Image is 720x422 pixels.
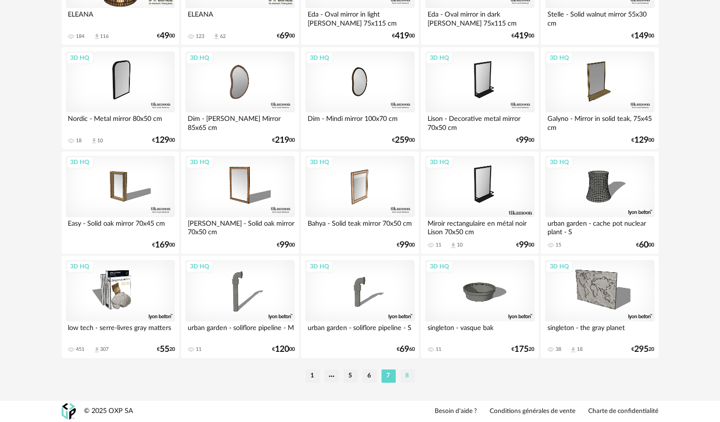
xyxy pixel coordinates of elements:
div: Dim - Mindi mirror 100x70 cm [305,112,414,131]
div: 451 [76,346,85,353]
a: 3D HQ urban garden - soliflore pipeline - M 11 €12000 [181,256,299,358]
li: 7 [382,369,396,383]
div: 3D HQ [66,52,94,64]
span: 419 [395,33,409,39]
span: Download icon [213,33,220,40]
li: 1 [306,369,320,383]
div: € 00 [152,242,175,248]
a: 3D HQ singleton - vasque bak 11 €17520 [421,256,538,358]
div: 3D HQ [426,260,453,273]
div: 10 [98,138,103,144]
a: Besoin d'aide ? [435,407,477,416]
a: 3D HQ Bahya - Solid teak mirror 70x50 cm €9900 [301,151,419,254]
div: 38 [556,346,561,353]
div: 3D HQ [186,52,213,64]
div: 3D HQ [306,52,333,64]
div: € 00 [272,137,295,144]
span: Download icon [93,346,100,353]
span: 99 [280,242,289,248]
span: 120 [275,346,289,353]
a: Conditions générales de vente [490,407,576,416]
span: 99 [519,137,529,144]
div: Miroir rectangulaire en métal noir Lison 70x50 cm [425,217,534,236]
div: 116 [100,33,109,40]
div: € 00 [392,137,415,144]
div: € 00 [632,137,655,144]
a: Charte de confidentialité [589,407,659,416]
span: Download icon [91,137,98,144]
div: low tech - serre-livres gray matters [66,321,175,340]
div: € 00 [397,242,415,248]
span: 259 [395,137,409,144]
div: ELEANA [66,8,175,27]
div: € 20 [512,346,535,353]
span: Download icon [93,33,100,40]
div: Eda - Oval mirror in dark [PERSON_NAME] 75x115 cm [425,8,534,27]
div: Galyno - Mirror in solid teak, 75x45 cm [545,112,654,131]
span: 219 [275,137,289,144]
div: 123 [196,33,204,40]
a: 3D HQ Dim - Mindi mirror 100x70 cm €25900 [301,47,419,149]
div: ELEANA [185,8,294,27]
span: 149 [635,33,649,39]
div: € 00 [512,33,535,39]
div: € 00 [632,33,655,39]
span: Download icon [570,346,577,353]
div: Eda - Oval mirror in light [PERSON_NAME] 75x115 cm [305,8,414,27]
a: 3D HQ Galyno - Mirror in solid teak, 75x45 cm €12900 [541,47,658,149]
div: 18 [76,138,82,144]
span: 169 [155,242,169,248]
img: OXP [62,403,76,420]
div: singleton - the gray planet [545,321,654,340]
div: € 00 [157,33,175,39]
div: 3D HQ [306,260,333,273]
div: € 60 [397,346,415,353]
div: Bahya - Solid teak mirror 70x50 cm [305,217,414,236]
li: 8 [401,369,415,383]
div: 11 [436,346,441,353]
div: [PERSON_NAME] - Solid oak mirror 70x50 cm [185,217,294,236]
a: 3D HQ [PERSON_NAME] - Solid oak mirror 70x50 cm €9900 [181,151,299,254]
span: 129 [635,137,649,144]
div: € 00 [392,33,415,39]
a: 3D HQ Dim - [PERSON_NAME] Mirror 85x65 cm €21900 [181,47,299,149]
li: 5 [344,369,358,383]
a: 3D HQ Lison - Decorative metal mirror 70x50 cm €9900 [421,47,538,149]
div: 62 [220,33,226,40]
div: 3D HQ [66,260,94,273]
div: urban garden - soliflore pipeline - M [185,321,294,340]
div: 3D HQ [306,156,333,168]
span: 175 [515,346,529,353]
div: 15 [556,242,561,248]
a: 3D HQ Nordic - Metal mirror 80x50 cm 18 Download icon 10 €12900 [62,47,179,149]
a: 3D HQ urban garden - soliflore pipeline - S €6960 [301,256,419,358]
div: 3D HQ [426,52,453,64]
span: 69 [280,33,289,39]
div: 11 [196,346,201,353]
a: 3D HQ Easy - Solid oak mirror 70x45 cm €16900 [62,151,179,254]
div: urban garden - soliflore pipeline - S [305,321,414,340]
span: 129 [155,137,169,144]
div: 3D HQ [186,260,213,273]
div: € 00 [517,137,535,144]
div: singleton - vasque bak [425,321,534,340]
div: € 00 [152,137,175,144]
div: Easy - Solid oak mirror 70x45 cm [66,217,175,236]
span: Download icon [450,242,457,249]
div: Dim - [PERSON_NAME] Mirror 85x65 cm [185,112,294,131]
div: 307 [100,346,109,353]
div: © 2025 OXP SA [84,407,134,416]
div: € 20 [632,346,655,353]
div: 3D HQ [186,156,213,168]
span: 419 [515,33,529,39]
div: 184 [76,33,85,40]
div: 3D HQ [426,156,453,168]
span: 60 [639,242,649,248]
div: 3D HQ [546,52,573,64]
div: 3D HQ [546,260,573,273]
div: € 00 [277,242,295,248]
span: 55 [160,346,169,353]
div: 3D HQ [546,156,573,168]
div: € 00 [517,242,535,248]
div: 18 [577,346,583,353]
